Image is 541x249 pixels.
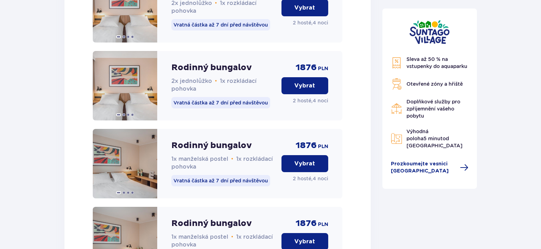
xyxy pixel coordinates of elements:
[171,233,228,240] font: 1x manželská postel
[93,129,157,198] img: Family Bungalow
[406,56,467,69] font: Sleva až 50 % na vstupenky do aquaparku
[171,78,212,84] font: 2x jednolůžko
[313,98,328,103] font: 4 noci
[294,161,315,166] font: Vybrat
[173,22,268,28] font: Vratná částka až 7 dní před návštěvou
[311,20,313,26] font: ,
[391,133,402,144] img: Ikona mapy
[171,155,228,162] font: 1x manželská postel
[391,103,402,114] img: Ikona restaurace
[423,136,443,141] font: 5 minut
[171,218,252,229] font: Rodinný bungalov
[313,176,328,181] font: 4 noci
[294,83,315,89] font: Vybrat
[296,218,317,229] font: 1876
[318,66,328,71] font: PLN
[231,233,233,240] font: •
[231,155,233,163] font: •
[93,51,157,120] img: Family Bungalow
[281,155,328,172] button: Vybrat
[391,160,469,175] a: Prozkoumejte vesnici [GEOGRAPHIC_DATA]
[173,100,268,106] font: Vratná částka až 7 dní před návštěvou
[311,176,313,181] font: ,
[171,140,252,151] font: Rodinný bungalov
[406,129,428,141] font: Výhodná poloha
[318,222,328,227] font: PLN
[409,20,450,44] img: Vesnice Suntago
[281,77,328,94] button: Vybrat
[313,20,328,26] font: 4 noci
[171,62,252,73] font: Rodinný bungalov
[173,178,268,183] font: Vratná částka až 7 dní před návštěvou
[296,140,317,151] font: 1876
[406,81,463,87] font: Otevřené zóny a hřiště
[391,57,402,69] img: Ikona slevy
[215,78,217,85] font: •
[311,98,313,103] font: ,
[296,62,317,73] font: 1876
[293,176,311,181] font: 2 hosté
[391,78,402,90] img: Ikona grilu
[318,144,328,149] font: PLN
[294,5,315,11] font: Vybrat
[406,99,460,119] font: Doplňkové služby pro zpříjemnění vašeho pobytu
[391,162,449,174] font: Prozkoumejte vesnici [GEOGRAPHIC_DATA]
[293,20,311,26] font: 2 hosté
[293,98,311,103] font: 2 hosté
[294,239,315,244] font: Vybrat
